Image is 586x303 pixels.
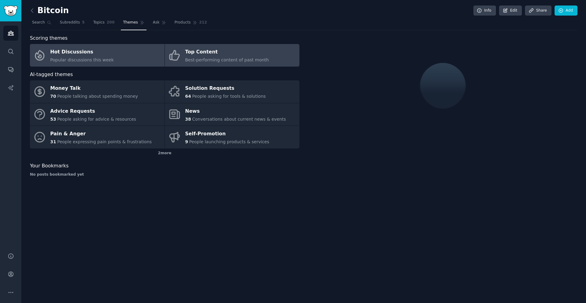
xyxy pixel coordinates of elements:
[165,80,299,103] a: Solution Requests64People asking for tools & solutions
[30,80,165,103] a: Money Talk70People talking about spending money
[30,103,165,126] a: Advice Requests53People asking for advice & resources
[57,94,138,99] span: People talking about spending money
[30,126,165,148] a: Pain & Anger31People expressing pain points & frustrations
[165,126,299,148] a: Self-Promotion9People launching products & services
[50,117,56,122] span: 53
[153,20,160,25] span: Ask
[185,84,266,93] div: Solution Requests
[555,5,577,16] a: Add
[192,94,266,99] span: People asking for tools & solutions
[30,172,299,177] div: No posts bookmarked yet
[4,5,18,16] img: GummySearch logo
[192,117,286,122] span: Conversations about current news & events
[185,106,286,116] div: News
[123,20,138,25] span: Themes
[199,20,207,25] span: 212
[185,47,269,57] div: Top Content
[58,18,87,30] a: Subreddits5
[175,20,191,25] span: Products
[185,139,188,144] span: 9
[50,47,114,57] div: Hot Discussions
[189,139,269,144] span: People launching products & services
[473,5,496,16] a: Info
[60,20,80,25] span: Subreddits
[50,106,136,116] div: Advice Requests
[50,129,152,139] div: Pain & Anger
[185,57,269,62] span: Best-performing content of past month
[82,20,85,25] span: 5
[30,35,67,42] span: Scoring themes
[57,117,136,122] span: People asking for advice & resources
[50,57,114,62] span: Popular discussions this week
[50,84,138,93] div: Money Talk
[165,44,299,67] a: Top ContentBest-performing content of past month
[30,162,69,170] span: Your Bookmarks
[93,20,104,25] span: Topics
[30,44,165,67] a: Hot DiscussionsPopular discussions this week
[32,20,45,25] span: Search
[525,5,551,16] a: Share
[30,148,299,158] div: 2 more
[50,139,56,144] span: 31
[121,18,146,30] a: Themes
[107,20,115,25] span: 200
[50,94,56,99] span: 70
[57,139,152,144] span: People expressing pain points & frustrations
[91,18,117,30] a: Topics200
[30,6,69,16] h2: Bitcoin
[185,94,191,99] span: 64
[185,117,191,122] span: 38
[165,103,299,126] a: News38Conversations about current news & events
[172,18,209,30] a: Products212
[151,18,168,30] a: Ask
[499,5,522,16] a: Edit
[30,71,73,78] span: AI-tagged themes
[30,18,53,30] a: Search
[185,129,269,139] div: Self-Promotion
